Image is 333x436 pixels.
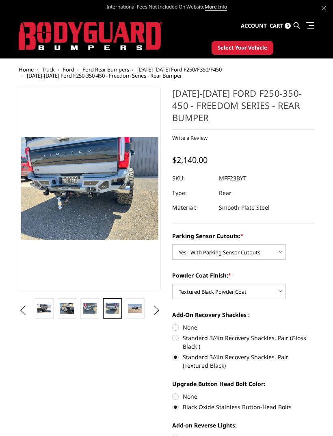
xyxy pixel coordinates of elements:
dt: SKU: [172,171,213,186]
label: Black Oxide Stainless Button-Head Bolts [172,403,314,411]
a: Truck [42,66,55,73]
a: 2023-2025 Ford F250-350-450 - Freedom Series - Rear Bumper [19,87,161,290]
a: Ford [63,66,74,73]
a: Write a Review [172,134,208,141]
span: Account [241,22,267,29]
button: Select Your Vehicle [212,41,273,55]
a: Cart 0 [270,15,291,37]
img: 2023-2025 Ford F250-350-450 - Freedom Series - Rear Bumper [60,303,74,314]
span: Select Your Vehicle [218,44,267,52]
img: 2023-2025 Ford F250-350-450 - Freedom Series - Rear Bumper [106,303,119,314]
label: Standard 3/4in Recovery Shackles, Pair (Textured Black) [172,353,314,370]
dt: Material: [172,200,213,215]
img: 2023-2025 Ford F250-350-450 - Freedom Series - Rear Bumper [128,304,142,313]
a: Home [19,66,34,73]
span: 0 [285,23,291,29]
label: Powder Coat Finish: [172,271,314,280]
dd: Smooth Plate Steel [219,200,270,215]
label: Upgrade Button Head Bolt Color: [172,380,314,388]
a: [DATE]-[DATE] Ford F250/F350/F450 [137,66,222,73]
h1: [DATE]-[DATE] Ford F250-350-450 - Freedom Series - Rear Bumper [172,87,314,130]
button: Previous [17,304,29,317]
dd: Rear [219,186,231,200]
dd: MFF23BYT [219,171,247,186]
a: Account [241,15,267,37]
span: [DATE]-[DATE] Ford F250-350-450 - Freedom Series - Rear Bumper [27,72,182,79]
span: Cart [270,22,283,29]
label: None [172,323,314,332]
label: Add-on Reverse Lights: [172,421,314,429]
button: Next [151,304,163,317]
label: Parking Sensor Cutouts: [172,232,314,240]
label: Add-On Recovery Shackles : [172,310,314,319]
span: $2,140.00 [172,154,208,165]
label: None [172,392,314,401]
dt: Type: [172,186,213,200]
a: Ford Rear Bumpers [82,66,129,73]
a: More Info [205,3,227,11]
img: 2023-2025 Ford F250-350-450 - Freedom Series - Rear Bumper [83,303,97,314]
img: BODYGUARD BUMPERS [19,22,162,50]
label: Standard 3/4in Recovery Shackles, Pair (Gloss Black ) [172,334,314,351]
